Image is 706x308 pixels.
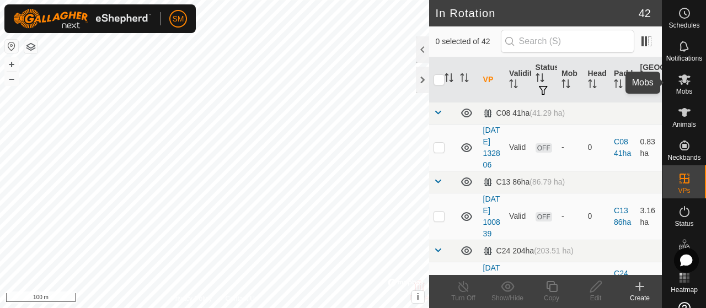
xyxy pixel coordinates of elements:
button: Map Layers [24,40,38,53]
th: Mob [557,57,583,102]
p-sorticon: Activate to sort [509,81,518,90]
img: Gallagher Logo [13,9,151,29]
button: i [412,291,424,303]
p-sorticon: Activate to sort [460,75,469,84]
span: OFF [536,143,552,153]
th: Status [531,57,557,102]
button: Reset Map [5,40,18,53]
span: OFF [536,212,552,221]
p-sorticon: Activate to sort [614,81,623,90]
p-sorticon: Activate to sort [445,75,453,84]
span: Schedules [668,22,699,29]
td: Valid [505,193,531,240]
td: Valid [505,124,531,171]
div: Edit [574,293,618,303]
th: VP [479,57,505,102]
div: C24 204ha [483,246,574,256]
div: - [561,210,579,222]
a: [DATE] 121353 [483,263,500,307]
div: C13 86ha [483,177,565,187]
td: 0 [584,124,609,171]
span: i [416,292,419,301]
div: - [561,142,579,153]
span: (86.79 ha) [529,177,565,186]
a: Privacy Policy [171,294,212,304]
p-sorticon: Activate to sort [536,75,544,84]
a: [DATE] 132806 [483,126,500,169]
span: Status [675,220,693,227]
span: Neckbands [667,154,700,161]
span: (203.51 ha) [534,246,574,255]
a: C08 41ha [614,137,631,158]
div: Show/Hide [485,293,529,303]
button: + [5,58,18,71]
span: Animals [672,121,696,128]
div: Create [618,293,662,303]
a: C24 204ha [614,269,631,301]
span: (41.29 ha) [529,109,565,117]
th: [GEOGRAPHIC_DATA] Area [636,57,662,102]
th: Validity [505,57,531,102]
span: 0 selected of 42 [436,36,501,47]
a: C13 86ha [614,206,631,226]
span: VPs [678,187,690,194]
td: 3.16 ha [636,193,662,240]
input: Search (S) [501,30,634,53]
div: Copy [529,293,574,303]
h2: In Rotation [436,7,639,20]
div: C08 41ha [483,109,565,118]
span: Heatmap [671,287,698,293]
td: 0.83 ha [636,124,662,171]
span: 42 [639,5,651,21]
td: 0 [584,193,609,240]
p-sorticon: Activate to sort [588,81,597,90]
a: Contact Us [225,294,258,304]
th: Paddock [609,57,635,102]
th: Head [584,57,609,102]
span: Mobs [676,88,692,95]
span: Notifications [666,55,702,62]
p-sorticon: Activate to sort [561,81,570,90]
div: Turn Off [441,293,485,303]
span: SM [173,13,184,25]
a: [DATE] 100839 [483,194,500,238]
button: – [5,72,18,85]
p-sorticon: Activate to sort [640,87,649,95]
